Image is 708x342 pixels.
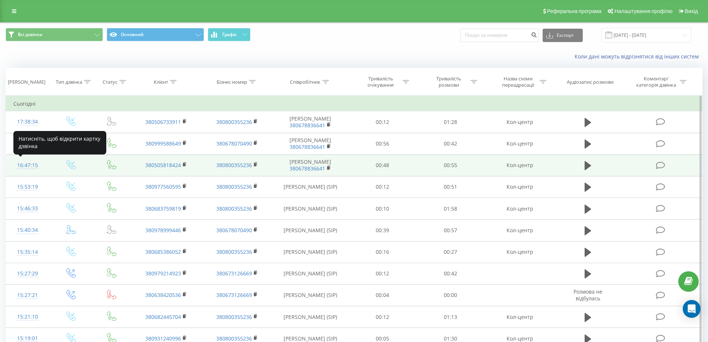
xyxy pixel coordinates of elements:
[216,248,252,255] a: 380800355236
[349,263,417,284] td: 00:12
[13,245,42,259] div: 15:35:14
[216,118,252,125] a: 380800355236
[484,198,555,220] td: Кол-центр
[272,306,349,328] td: [PERSON_NAME] (SIP)
[6,96,702,111] td: Сьогодні
[216,162,252,169] a: 380800355236
[217,79,247,85] div: Бізнес номер
[107,28,204,41] button: Основний
[460,29,539,42] input: Пошук за номером
[417,133,485,154] td: 00:42
[484,111,555,133] td: Кол-центр
[272,220,349,241] td: [PERSON_NAME] (SIP)
[6,28,103,41] button: Всі дзвінки
[145,248,181,255] a: 380685386052
[429,76,469,88] div: Тривалість розмови
[8,79,45,85] div: [PERSON_NAME]
[417,176,485,198] td: 00:51
[272,133,349,154] td: [PERSON_NAME]
[13,310,42,324] div: 15:21:10
[349,284,417,306] td: 00:04
[222,32,237,37] span: Графік
[216,183,252,190] a: 380800355236
[484,220,555,241] td: Кол-центр
[417,263,485,284] td: 00:42
[216,291,252,298] a: 380673126669
[272,154,349,176] td: [PERSON_NAME]
[290,122,325,129] a: 380678836641
[349,220,417,241] td: 00:39
[208,28,250,41] button: Графік
[272,111,349,133] td: [PERSON_NAME]
[145,205,181,212] a: 380683759819
[484,176,555,198] td: Кол-центр
[145,140,181,147] a: 380999588649
[634,76,678,88] div: Коментар/категорія дзвінка
[13,201,42,216] div: 15:46:33
[13,131,106,154] div: Натисніть, щоб відкрити картку дзвінка
[417,306,485,328] td: 01:13
[13,115,42,129] div: 17:38:34
[216,270,252,277] a: 380673126669
[145,227,181,234] a: 380978999446
[683,300,701,318] div: Open Intercom Messenger
[290,143,325,150] a: 380678836641
[290,79,320,85] div: Співробітник
[145,118,181,125] a: 380506733911
[13,158,42,173] div: 16:47:15
[417,220,485,241] td: 00:57
[484,133,555,154] td: Кол-центр
[349,306,417,328] td: 00:12
[614,8,672,14] span: Налаштування профілю
[145,291,181,298] a: 380638420536
[498,76,538,88] div: Назва схеми переадресації
[417,198,485,220] td: 01:58
[484,241,555,263] td: Кол-центр
[417,241,485,263] td: 00:27
[145,313,181,320] a: 380682445704
[13,288,42,303] div: 15:27:21
[575,53,702,60] a: Коли дані можуть відрізнятися вiд інших систем
[216,140,252,147] a: 380678070490
[216,335,252,342] a: 380800355236
[685,8,698,14] span: Вихід
[13,180,42,194] div: 15:53:19
[349,111,417,133] td: 00:12
[154,79,168,85] div: Клієнт
[349,176,417,198] td: 00:12
[417,284,485,306] td: 00:00
[13,266,42,281] div: 15:27:29
[272,176,349,198] td: [PERSON_NAME] (SIP)
[103,79,117,85] div: Статус
[573,288,602,302] span: Розмова не відбулась
[349,154,417,176] td: 00:48
[18,32,42,38] span: Всі дзвінки
[56,79,82,85] div: Тип дзвінка
[349,198,417,220] td: 00:10
[417,111,485,133] td: 01:28
[361,76,401,88] div: Тривалість очікування
[290,165,325,172] a: 380678836641
[272,241,349,263] td: [PERSON_NAME] (SIP)
[272,263,349,284] td: [PERSON_NAME] (SIP)
[484,154,555,176] td: Кол-центр
[547,8,602,14] span: Реферальна програма
[216,227,252,234] a: 380678070490
[13,223,42,237] div: 15:40:34
[484,306,555,328] td: Кол-центр
[349,241,417,263] td: 00:16
[543,29,583,42] button: Експорт
[145,162,181,169] a: 380505818424
[145,183,181,190] a: 380977560595
[567,79,614,85] div: Аудіозапис розмови
[349,133,417,154] td: 00:56
[145,270,181,277] a: 380979214923
[216,205,252,212] a: 380800355236
[272,284,349,306] td: [PERSON_NAME] (SIP)
[145,335,181,342] a: 380931240996
[272,198,349,220] td: [PERSON_NAME] (SIP)
[417,154,485,176] td: 00:55
[216,313,252,320] a: 380800355236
